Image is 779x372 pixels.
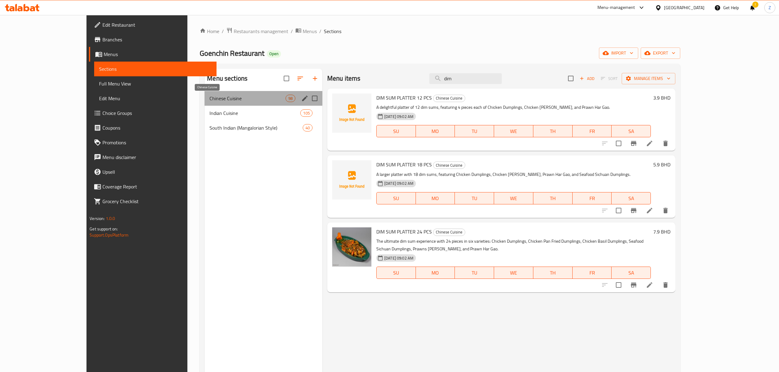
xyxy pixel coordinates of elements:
[379,127,413,136] span: SU
[575,194,609,203] span: FR
[658,278,673,292] button: delete
[209,109,300,117] span: Indian Cuisine
[89,150,217,165] a: Menu disclaimer
[612,192,651,204] button: SA
[646,281,653,289] a: Edit menu item
[102,139,212,146] span: Promotions
[301,110,312,116] span: 105
[577,74,597,83] span: Add item
[646,140,653,147] a: Edit menu item
[209,124,302,131] div: South Indian (Mangalorian Style)
[286,95,295,102] div: items
[575,127,609,136] span: FR
[379,194,413,203] span: SU
[94,76,217,91] a: Full Menu View
[89,32,217,47] a: Branches
[769,4,771,11] span: Z
[433,95,465,102] div: Chinese Cuisine
[102,168,212,176] span: Upsell
[614,268,648,277] span: SA
[433,95,465,102] span: Chinese Cuisine
[579,75,595,82] span: Add
[376,192,416,204] button: SU
[614,194,648,203] span: SA
[564,72,577,85] span: Select section
[102,124,212,131] span: Coupons
[280,72,293,85] span: Select all sections
[612,125,651,137] button: SA
[303,125,312,131] span: 40
[376,227,432,236] span: DIM SUM PLATTER 24 PCS
[433,229,465,236] span: Chinese Cuisine
[573,192,612,204] button: FR
[382,114,416,120] span: [DATE] 09:02 AM
[324,28,341,35] span: Sections
[102,21,212,28] span: Edit Restaurant
[102,154,212,161] span: Menu disclaimer
[99,95,212,102] span: Edit Menu
[455,125,494,137] button: TU
[653,93,670,102] h6: 3.9 BHD
[209,95,285,102] span: Chinese Cuisine
[418,268,453,277] span: MO
[102,183,212,190] span: Coverage Report
[457,127,492,136] span: TU
[418,194,453,203] span: MO
[622,73,675,84] button: Manage items
[295,27,317,35] a: Menus
[494,192,533,204] button: WE
[89,194,217,209] a: Grocery Checklist
[433,162,465,169] span: Chinese Cuisine
[597,4,635,11] div: Menu-management
[497,194,531,203] span: WE
[94,91,217,106] a: Edit Menu
[457,194,492,203] span: TU
[494,125,533,137] button: WE
[267,51,281,56] span: Open
[418,127,453,136] span: MO
[457,268,492,277] span: TU
[205,89,322,138] nav: Menu sections
[200,27,680,35] nav: breadcrumb
[497,127,531,136] span: WE
[90,225,118,233] span: Get support on:
[303,28,317,35] span: Menus
[612,137,625,150] span: Select to update
[455,192,494,204] button: TU
[379,268,413,277] span: SU
[641,47,680,59] button: export
[612,279,625,291] span: Select to update
[658,136,673,151] button: delete
[455,267,494,279] button: TU
[303,124,313,131] div: items
[89,165,217,179] a: Upsell
[416,192,455,204] button: MO
[612,267,651,279] button: SA
[291,28,293,35] li: /
[664,4,704,11] div: [GEOGRAPHIC_DATA]
[99,65,212,73] span: Sections
[604,49,633,57] span: import
[89,47,217,62] a: Menus
[382,255,416,261] span: [DATE] 09:02 AM
[429,73,502,84] input: search
[494,267,533,279] button: WE
[533,125,573,137] button: TH
[319,28,321,35] li: /
[646,207,653,214] a: Edit menu item
[653,160,670,169] h6: 5.9 BHD
[612,204,625,217] span: Select to update
[89,179,217,194] a: Coverage Report
[205,106,322,120] div: Indian Cuisine105
[102,109,212,117] span: Choice Groups
[234,28,288,35] span: Restaurants management
[536,194,570,203] span: TH
[614,127,648,136] span: SA
[332,93,371,133] img: DIM SUM PLATTER 12 PCS
[376,160,432,169] span: DIM SUM PLATTER 18 PCS
[658,203,673,218] button: delete
[89,135,217,150] a: Promotions
[300,94,309,103] button: edit
[200,46,264,60] span: Goenchin Restaurant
